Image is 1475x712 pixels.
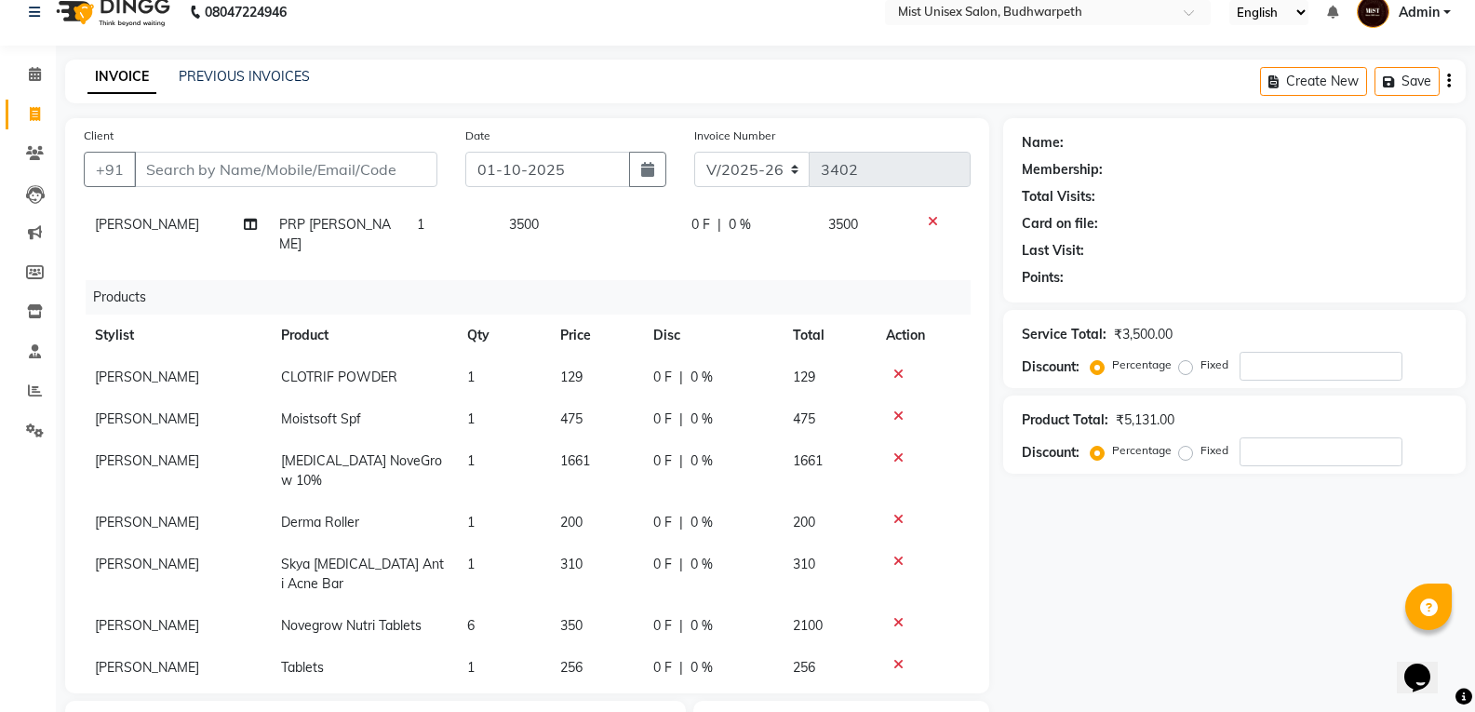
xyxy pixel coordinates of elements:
span: 0 % [691,616,713,636]
div: ₹3,500.00 [1114,325,1173,344]
div: Discount: [1022,357,1079,377]
span: [PERSON_NAME] [95,659,199,676]
label: Client [84,128,114,144]
span: 310 [560,556,583,572]
span: [PERSON_NAME] [95,556,199,572]
span: 1 [467,514,475,531]
span: 200 [793,514,815,531]
span: 0 F [653,555,672,574]
span: Derma Roller [281,514,359,531]
span: | [679,451,683,471]
label: Date [465,128,490,144]
span: 350 [560,617,583,634]
span: 475 [560,410,583,427]
span: Skya [MEDICAL_DATA] Anti Acne Bar [281,556,444,592]
th: Action [875,315,971,356]
div: Card on file: [1022,214,1098,234]
span: 310 [793,556,815,572]
div: Last Visit: [1022,241,1084,261]
span: | [679,368,683,387]
label: Percentage [1112,442,1172,459]
span: 256 [793,659,815,676]
div: Products [86,280,985,315]
span: 0 F [653,368,672,387]
span: 2100 [793,617,823,634]
label: Invoice Number [694,128,775,144]
span: [PERSON_NAME] [95,369,199,385]
span: 475 [793,410,815,427]
span: 0 % [691,410,713,429]
span: | [679,616,683,636]
label: Fixed [1200,442,1228,459]
button: Save [1374,67,1440,96]
button: Create New [1260,67,1367,96]
div: Membership: [1022,160,1103,180]
span: 1 [467,556,475,572]
span: [PERSON_NAME] [95,216,199,233]
a: PREVIOUS INVOICES [179,68,310,85]
button: +91 [84,152,136,187]
span: 1 [417,216,424,233]
span: CLOTRIF POWDER [281,369,397,385]
span: 3500 [509,216,539,233]
th: Qty [456,315,549,356]
label: Percentage [1112,356,1172,373]
span: | [717,215,721,235]
div: Points: [1022,268,1064,288]
span: 0 F [653,616,672,636]
span: [PERSON_NAME] [95,514,199,531]
iframe: chat widget [1397,638,1456,693]
span: Tablets [281,659,324,676]
div: Total Visits: [1022,187,1095,207]
span: 0 % [691,555,713,574]
span: 200 [560,514,583,531]
th: Product [270,315,456,356]
div: Name: [1022,133,1064,153]
span: [PERSON_NAME] [95,410,199,427]
span: 129 [560,369,583,385]
span: 256 [560,659,583,676]
span: | [679,513,683,532]
span: | [679,410,683,429]
th: Disc [642,315,782,356]
span: 1 [467,369,475,385]
span: Admin [1399,3,1440,22]
th: Price [549,315,642,356]
span: 1 [467,452,475,469]
span: PRP [PERSON_NAME] [279,216,391,252]
span: [MEDICAL_DATA] NoveGrow 10% [281,452,442,489]
div: Discount: [1022,443,1079,463]
span: 0 % [729,215,751,235]
div: Product Total: [1022,410,1108,430]
span: 0 F [653,451,672,471]
span: 0 % [691,451,713,471]
span: 129 [793,369,815,385]
label: Fixed [1200,356,1228,373]
span: 0 F [653,658,672,678]
span: Novegrow Nutri Tablets [281,617,422,634]
span: 0 F [653,513,672,532]
th: Total [782,315,875,356]
span: 1 [467,659,475,676]
span: 0 % [691,513,713,532]
span: | [679,555,683,574]
span: | [679,658,683,678]
span: 1661 [560,452,590,469]
span: [PERSON_NAME] [95,617,199,634]
span: 1 [467,410,475,427]
span: 0 F [691,215,710,235]
span: 3500 [828,216,858,233]
input: Search by Name/Mobile/Email/Code [134,152,437,187]
span: 0 % [691,368,713,387]
a: INVOICE [87,60,156,94]
span: 1661 [793,452,823,469]
div: Service Total: [1022,325,1106,344]
span: 0 F [653,410,672,429]
span: Moistsoft Spf [281,410,361,427]
span: 0 % [691,658,713,678]
span: 6 [467,617,475,634]
th: Stylist [84,315,270,356]
div: ₹5,131.00 [1116,410,1174,430]
span: [PERSON_NAME] [95,452,199,469]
